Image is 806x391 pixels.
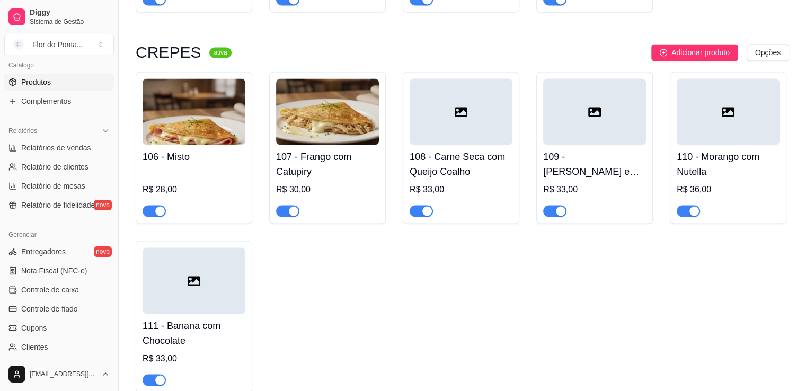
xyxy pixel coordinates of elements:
button: [EMAIL_ADDRESS][DOMAIN_NAME] [4,361,114,387]
span: Controle de caixa [21,285,79,295]
h4: 109 - [PERSON_NAME] e [PERSON_NAME] [543,149,646,179]
span: F [13,39,24,50]
h4: 108 - Carne Seca com Queijo Coalho [410,149,512,179]
span: Relatório de clientes [21,162,88,172]
a: Complementos [4,93,114,110]
a: Relatórios de vendas [4,139,114,156]
button: Select a team [4,34,114,55]
span: Adicionar produto [671,47,730,58]
h4: 111 - Banana com Chocolate [143,318,245,348]
div: R$ 33,00 [410,183,512,196]
span: Controle de fiado [21,304,78,314]
div: R$ 28,00 [143,183,245,196]
h4: 106 - Misto [143,149,245,164]
a: Relatório de mesas [4,177,114,194]
div: Gerenciar [4,226,114,243]
span: Produtos [21,77,51,87]
span: Relatórios de vendas [21,143,91,153]
h3: CREPES [136,46,201,59]
a: Nota Fiscal (NFC-e) [4,262,114,279]
button: Opções [747,44,789,61]
div: R$ 33,00 [143,352,245,365]
a: Relatório de fidelidadenovo [4,197,114,214]
a: Entregadoresnovo [4,243,114,260]
div: Catálogo [4,57,114,74]
img: product-image [143,78,245,145]
a: Controle de caixa [4,281,114,298]
div: R$ 30,00 [276,183,379,196]
a: Produtos [4,74,114,91]
span: Relatórios [8,127,37,135]
span: Nota Fiscal (NFC-e) [21,265,87,276]
span: Sistema de Gestão [30,17,110,26]
span: Entregadores [21,246,66,257]
a: Cupons [4,319,114,336]
h4: 110 - Morango com Nutella [677,149,780,179]
span: Cupons [21,323,47,333]
span: Complementos [21,96,71,106]
span: Diggy [30,8,110,17]
sup: ativa [209,47,231,58]
h4: 107 - Frango com Catupiry [276,149,379,179]
span: Opções [755,47,781,58]
span: Clientes [21,342,48,352]
a: Clientes [4,339,114,356]
div: Flor do Ponta ... [32,39,83,50]
a: Relatório de clientes [4,158,114,175]
div: R$ 36,00 [677,183,780,196]
div: R$ 33,00 [543,183,646,196]
span: Relatório de mesas [21,181,85,191]
img: product-image [276,78,379,145]
button: Adicionar produto [651,44,738,61]
span: Relatório de fidelidade [21,200,95,210]
span: [EMAIL_ADDRESS][DOMAIN_NAME] [30,370,97,378]
a: DiggySistema de Gestão [4,4,114,30]
span: plus-circle [660,49,667,56]
a: Controle de fiado [4,300,114,317]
